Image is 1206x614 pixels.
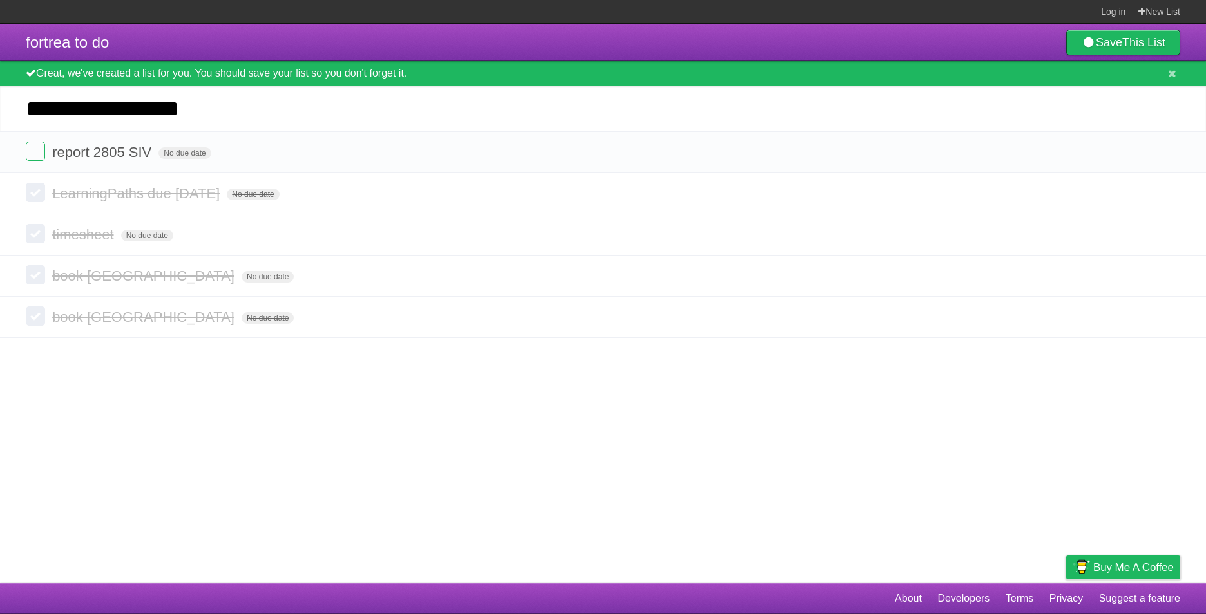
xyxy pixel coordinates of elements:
span: report 2805 SIV [52,144,155,160]
a: Buy me a coffee [1066,555,1180,579]
a: Developers [937,586,990,611]
a: Suggest a feature [1099,586,1180,611]
img: Buy me a coffee [1073,556,1090,578]
span: No due date [242,312,294,324]
span: Buy me a coffee [1093,556,1174,579]
span: No due date [158,147,211,159]
a: Terms [1006,586,1034,611]
b: This List [1122,36,1165,49]
span: book [GEOGRAPHIC_DATA] [52,268,238,284]
span: No due date [121,230,173,241]
span: fortrea to do [26,33,109,51]
span: book [GEOGRAPHIC_DATA] [52,309,238,325]
a: About [895,586,922,611]
label: Done [26,265,45,284]
a: Privacy [1049,586,1083,611]
span: timesheet [52,227,117,243]
label: Done [26,142,45,161]
span: LearningPaths due [DATE] [52,185,223,201]
label: Done [26,306,45,326]
span: No due date [242,271,294,283]
label: Done [26,224,45,243]
span: No due date [227,189,279,200]
label: Done [26,183,45,202]
a: SaveThis List [1066,30,1180,55]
